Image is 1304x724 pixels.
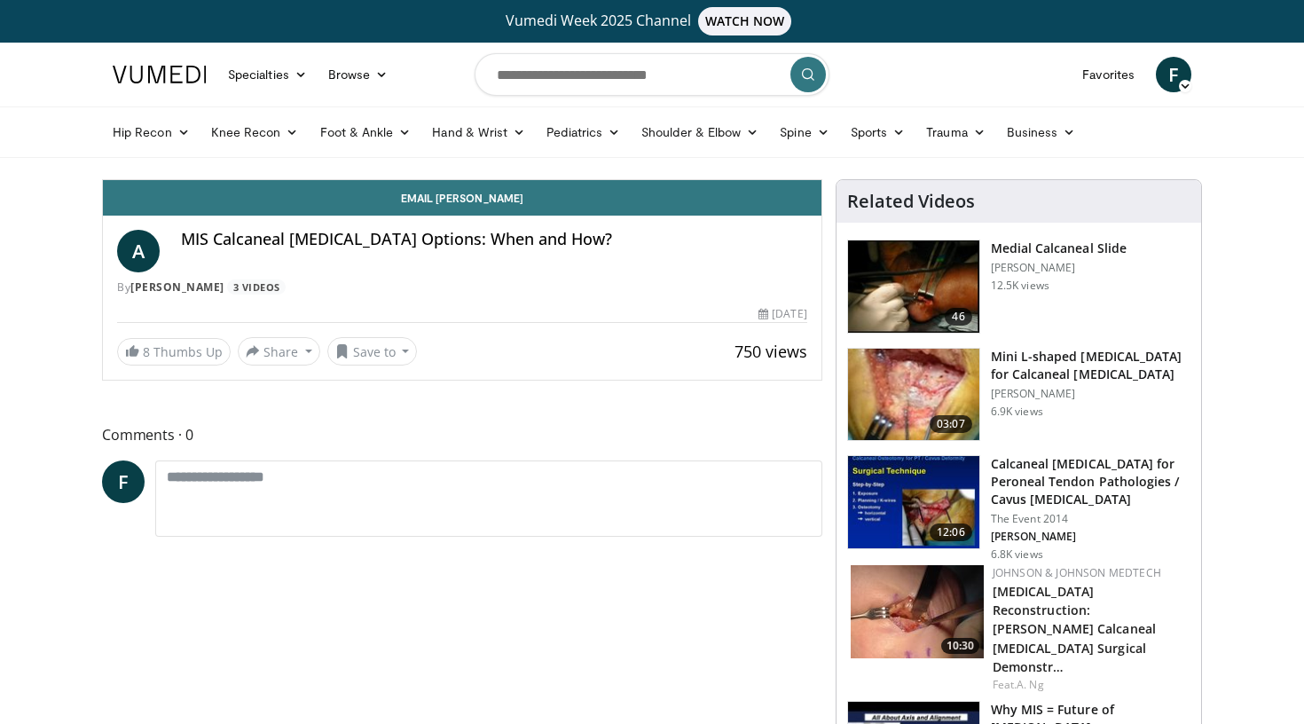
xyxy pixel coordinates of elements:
[851,565,984,658] a: 10:30
[991,240,1127,257] h3: Medial Calcaneal Slide
[421,114,536,150] a: Hand & Wrist
[915,114,996,150] a: Trauma
[851,565,984,658] img: 80ad437c-7ccf-4354-94af-0190d3bdec88.150x105_q85_crop-smart_upscale.jpg
[200,114,310,150] a: Knee Recon
[996,114,1087,150] a: Business
[115,7,1189,35] a: Vumedi Week 2025 ChannelWATCH NOW
[102,423,822,446] span: Comments 0
[991,455,1190,508] h3: Calcaneal [MEDICAL_DATA] for Peroneal Tendon Pathologies / Cavus [MEDICAL_DATA]
[318,57,399,92] a: Browse
[991,387,1190,401] p: [PERSON_NAME]
[1156,57,1191,92] a: F
[734,341,807,362] span: 750 views
[631,114,769,150] a: Shoulder & Elbow
[847,191,975,212] h4: Related Videos
[117,338,231,366] a: 8 Thumbs Up
[130,279,224,295] a: [PERSON_NAME]
[847,455,1190,562] a: 12:06 Calcaneal [MEDICAL_DATA] for Peroneal Tendon Pathologies / Cavus [MEDICAL_DATA] The Event 2...
[991,512,1190,526] p: The Event 2014
[769,114,839,150] a: Spine
[847,348,1190,442] a: 03:07 Mini L-shaped [MEDICAL_DATA] for Calcaneal [MEDICAL_DATA] [PERSON_NAME] 6.9K views
[310,114,422,150] a: Foot & Ankle
[238,337,320,366] button: Share
[848,240,979,333] img: 1227497_3.png.150x105_q85_crop-smart_upscale.jpg
[327,337,418,366] button: Save to
[102,460,145,503] a: F
[1017,677,1044,692] a: A. Ng
[930,415,972,433] span: 03:07
[475,53,829,96] input: Search topics, interventions
[991,348,1190,383] h3: Mini L-shaped [MEDICAL_DATA] for Calcaneal [MEDICAL_DATA]
[848,456,979,548] img: b0b537f8-eee8-421c-9ddf-9ba735f26705.150x105_q85_crop-smart_upscale.jpg
[848,349,979,441] img: sanhudo_mini_L_3.png.150x105_q85_crop-smart_upscale.jpg
[536,114,631,150] a: Pediatrics
[941,638,979,654] span: 10:30
[102,114,200,150] a: Hip Recon
[991,261,1127,275] p: [PERSON_NAME]
[991,530,1190,544] p: [PERSON_NAME]
[181,230,807,249] h4: MIS Calcaneal [MEDICAL_DATA] Options: When and How?
[117,230,160,272] a: A
[991,547,1043,562] p: 6.8K views
[758,306,806,322] div: [DATE]
[117,279,807,295] div: By
[945,308,971,326] span: 46
[993,677,1187,693] div: Feat.
[840,114,916,150] a: Sports
[143,343,150,360] span: 8
[217,57,318,92] a: Specialties
[227,279,286,295] a: 3 Videos
[993,565,1161,580] a: Johnson & Johnson MedTech
[847,240,1190,334] a: 46 Medial Calcaneal Slide [PERSON_NAME] 12.5K views
[991,279,1049,293] p: 12.5K views
[698,7,792,35] span: WATCH NOW
[993,583,1156,674] a: [MEDICAL_DATA] Reconstruction: [PERSON_NAME] Calcaneal [MEDICAL_DATA] Surgical Demonstr…
[930,523,972,541] span: 12:06
[113,66,207,83] img: VuMedi Logo
[991,405,1043,419] p: 6.9K views
[1072,57,1145,92] a: Favorites
[103,180,821,216] a: Email [PERSON_NAME]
